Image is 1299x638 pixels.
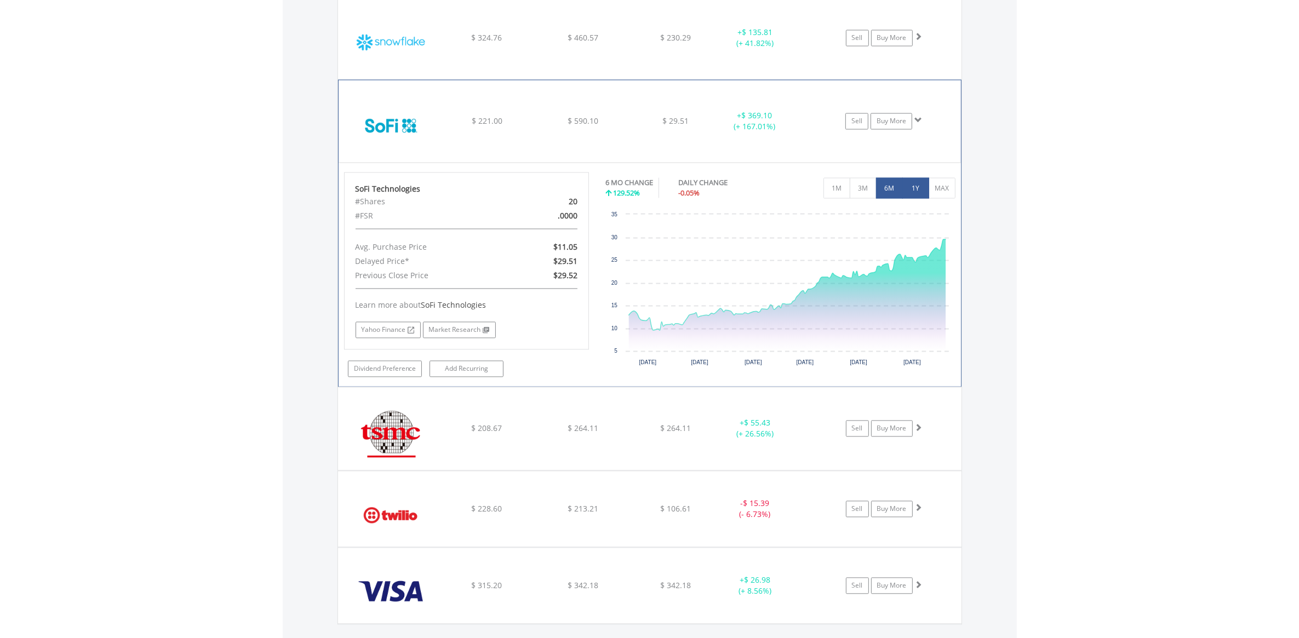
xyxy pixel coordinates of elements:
[797,359,814,365] text: [DATE]
[430,360,503,377] a: Add Recurring
[929,177,955,198] button: MAX
[871,501,913,517] a: Buy More
[611,280,618,286] text: 20
[423,321,496,338] a: Market Research
[356,300,578,311] div: Learn more about
[660,423,691,433] span: $ 264.11
[678,188,700,198] span: -0.05%
[871,113,912,129] a: Buy More
[553,256,577,266] span: $29.51
[344,485,438,544] img: EQU.US.TWLO.png
[568,32,598,43] span: $ 460.57
[714,574,797,596] div: + (+ 8.56%)
[344,94,438,159] img: EQU.US.SOFI.png
[714,498,797,520] div: - (- 6.73%)
[347,254,506,268] div: Delayed Price*
[568,580,598,590] span: $ 342.18
[421,300,487,310] span: SoFi Technologies
[691,359,708,365] text: [DATE]
[611,234,618,240] text: 30
[471,503,502,514] span: $ 228.60
[356,321,421,338] a: Yahoo Finance
[348,360,422,377] a: Dividend Preference
[614,348,617,354] text: 5
[506,194,586,209] div: 20
[823,177,850,198] button: 1M
[347,194,506,209] div: #Shares
[743,498,769,508] span: $ 15.39
[347,240,506,254] div: Avg. Purchase Price
[344,10,438,76] img: EQU.US.SNOW.png
[846,420,869,436] a: Sell
[714,417,797,439] div: + (+ 26.56%)
[471,580,502,590] span: $ 315.20
[846,501,869,517] a: Sell
[678,177,766,188] div: DAILY CHANGE
[902,177,929,198] button: 1Y
[903,359,921,365] text: [DATE]
[568,423,598,433] span: $ 264.11
[553,270,577,280] span: $29.52
[568,503,598,514] span: $ 213.21
[850,177,877,198] button: 3M
[660,503,691,514] span: $ 106.61
[347,209,506,223] div: #FSR
[472,116,502,126] span: $ 221.00
[506,209,586,223] div: .0000
[344,561,438,620] img: EQU.US.V.png
[568,116,598,126] span: $ 590.10
[744,574,770,585] span: $ 26.98
[553,242,577,252] span: $11.05
[742,27,772,37] span: $ 135.81
[846,577,869,594] a: Sell
[660,32,691,43] span: $ 230.29
[471,32,502,43] span: $ 324.76
[611,211,618,217] text: 35
[744,417,770,428] span: $ 55.43
[605,209,955,373] div: Chart. Highcharts interactive chart.
[745,359,762,365] text: [DATE]
[662,116,689,126] span: $ 29.51
[639,359,657,365] text: [DATE]
[344,401,438,467] img: EQU.US.TSM.png
[660,580,691,590] span: $ 342.18
[471,423,502,433] span: $ 208.67
[713,110,796,132] div: + (+ 167.01%)
[611,325,618,331] text: 10
[871,30,913,46] a: Buy More
[347,268,506,283] div: Previous Close Price
[871,420,913,436] a: Buy More
[741,110,772,120] span: $ 369.10
[714,27,797,49] div: + (+ 41.82%)
[605,209,954,373] svg: Interactive chart
[605,177,653,188] div: 6 MO CHANGE
[850,359,867,365] text: [DATE]
[871,577,913,594] a: Buy More
[846,30,869,46] a: Sell
[611,257,618,263] text: 25
[356,183,578,194] div: SoFi Technologies
[845,113,868,129] a: Sell
[613,188,640,198] span: 129.52%
[611,302,618,308] text: 15
[876,177,903,198] button: 6M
